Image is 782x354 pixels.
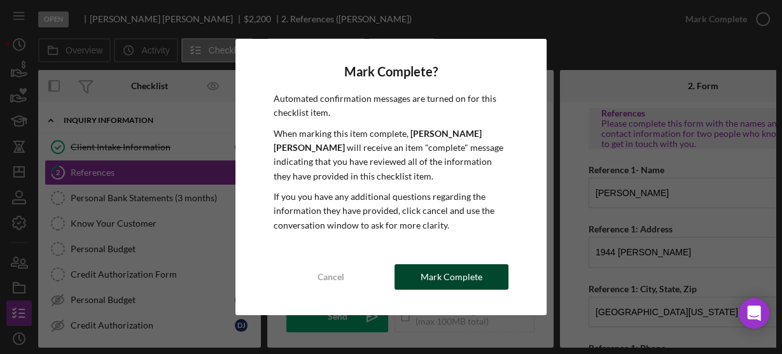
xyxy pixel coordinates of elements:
[274,128,482,153] b: [PERSON_NAME] [PERSON_NAME]
[318,264,344,290] div: Cancel
[274,190,508,232] p: If you you have any additional questions regarding the information they have provided, click canc...
[421,264,482,290] div: Mark Complete
[274,64,508,79] h4: Mark Complete?
[394,264,508,290] button: Mark Complete
[274,127,508,184] p: When marking this item complete, will receive an item "complete" message indicating that you have...
[274,264,388,290] button: Cancel
[739,298,769,329] div: Open Intercom Messenger
[274,92,508,120] p: Automated confirmation messages are turned on for this checklist item.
